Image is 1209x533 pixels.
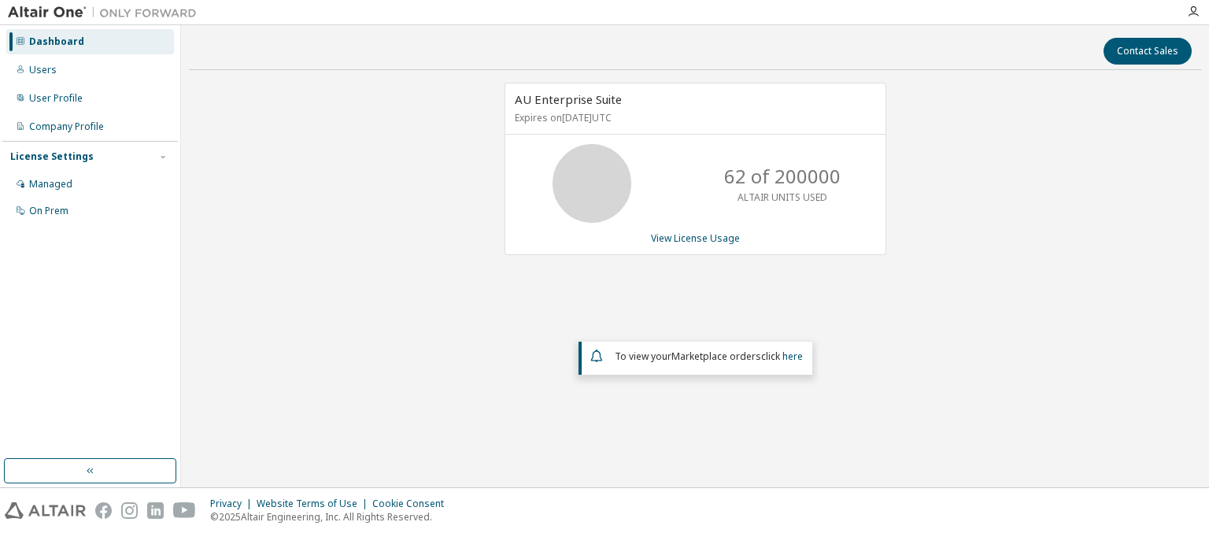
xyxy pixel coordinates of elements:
[210,498,257,510] div: Privacy
[651,231,740,245] a: View License Usage
[147,502,164,519] img: linkedin.svg
[121,502,138,519] img: instagram.svg
[5,502,86,519] img: altair_logo.svg
[29,64,57,76] div: Users
[615,350,803,363] span: To view your click
[29,92,83,105] div: User Profile
[29,178,72,191] div: Managed
[372,498,453,510] div: Cookie Consent
[173,502,196,519] img: youtube.svg
[782,350,803,363] a: here
[738,191,827,204] p: ALTAIR UNITS USED
[724,163,841,190] p: 62 of 200000
[671,350,761,363] em: Marketplace orders
[1104,38,1192,65] button: Contact Sales
[10,150,94,163] div: License Settings
[515,111,872,124] p: Expires on [DATE] UTC
[515,91,622,107] span: AU Enterprise Suite
[257,498,372,510] div: Website Terms of Use
[8,5,205,20] img: Altair One
[210,510,453,524] p: © 2025 Altair Engineering, Inc. All Rights Reserved.
[29,35,84,48] div: Dashboard
[95,502,112,519] img: facebook.svg
[29,120,104,133] div: Company Profile
[29,205,68,217] div: On Prem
